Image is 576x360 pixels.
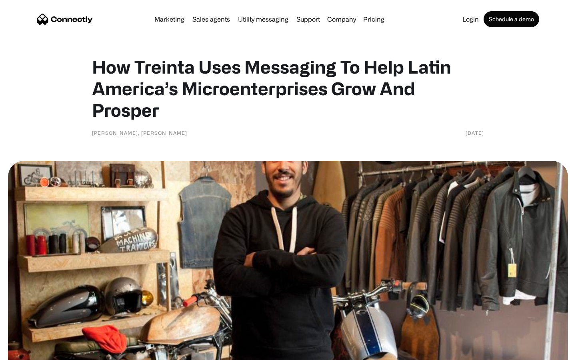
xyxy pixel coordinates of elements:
ul: Language list [16,346,48,357]
a: Login [459,16,482,22]
a: Schedule a demo [484,11,539,27]
a: Marketing [151,16,188,22]
div: [PERSON_NAME], [PERSON_NAME] [92,129,187,137]
h1: How Treinta Uses Messaging To Help Latin America’s Microenterprises Grow And Prosper [92,56,484,121]
a: Sales agents [189,16,233,22]
aside: Language selected: English [8,346,48,357]
a: Pricing [360,16,388,22]
div: Company [327,14,356,25]
a: Support [293,16,323,22]
div: [DATE] [466,129,484,137]
a: Utility messaging [235,16,292,22]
